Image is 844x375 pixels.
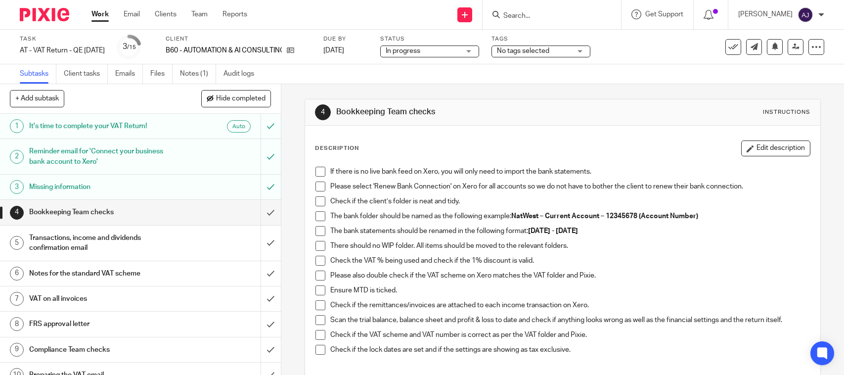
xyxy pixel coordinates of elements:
p: [PERSON_NAME] [738,9,793,19]
p: Check if the remittances/invoices are attached to each income transaction on Xero. [330,300,809,310]
p: B60 - AUTOMATION & AI CONSULTING LTD [166,46,282,55]
p: Check if the VAT scheme and VAT number is correct as per the VAT folder and Pixie. [330,330,809,340]
div: 8 [10,317,24,331]
a: Audit logs [223,64,262,84]
small: /15 [127,45,136,50]
a: Email [124,9,140,19]
span: Get Support [645,11,683,18]
p: Check if the lock dates are set and if the settings are showing as tax exclusive. [330,345,809,355]
h1: Reminder email for 'Connect your business bank account to Xero' [29,144,177,169]
div: 5 [10,236,24,250]
p: The bank statements should be renamed in the following format: [330,226,809,236]
div: AT - VAT Return - QE [DATE] [20,46,105,55]
a: Reports [222,9,247,19]
label: Due by [323,35,368,43]
a: Emails [115,64,143,84]
p: Description [315,144,359,152]
p: There should no WIP folder. All items should be moved to the relevant folders. [330,241,809,251]
span: In progress [386,47,420,54]
h1: Compliance Team checks [29,342,177,357]
a: Subtasks [20,64,56,84]
input: Search [502,12,591,21]
strong: [DATE] - [DATE] [528,228,578,234]
button: Edit description [741,141,810,156]
button: + Add subtask [10,90,64,107]
h1: VAT on all invoices [29,291,177,306]
a: Clients [155,9,177,19]
p: If there is no live bank feed on Xero, you will only need to import the bank statements. [330,167,809,177]
p: The bank folder should be named as the following example: [330,211,809,221]
h1: Missing information [29,180,177,194]
div: 3 [10,180,24,194]
div: 4 [10,206,24,220]
div: AT - VAT Return - QE 31-08-2025 [20,46,105,55]
div: Instructions [763,108,810,116]
p: Scan the trial balance, balance sheet and profit & loss to date and check if anything looks wrong... [330,315,809,325]
h1: Bookkeeping Team checks [29,205,177,220]
div: 1 [10,119,24,133]
div: 2 [10,150,24,164]
div: Auto [227,120,251,133]
h1: Transactions, income and dividends confirmation email [29,231,177,256]
p: Please also double check if the VAT scheme on Xero matches the VAT folder and Pixie. [330,271,809,281]
a: Client tasks [64,64,108,84]
span: Hide completed [216,95,266,103]
strong: NatWest – Current Account – 12345678 (Account Number) [511,213,698,220]
img: svg%3E [798,7,813,23]
a: Work [91,9,109,19]
p: Check if the client’s folder is neat and tidy. [330,196,809,206]
h1: FRS approval letter [29,317,177,331]
h1: Notes for the standard VAT scheme [29,266,177,281]
label: Client [166,35,311,43]
div: 3 [123,41,136,52]
a: Files [150,64,173,84]
img: Pixie [20,8,69,21]
div: 7 [10,292,24,306]
p: Ensure MTD is ticked. [330,285,809,295]
a: Team [191,9,208,19]
p: Please select 'Renew Bank Connection' on Xero for all accounts so we do not have to bother the cl... [330,182,809,191]
label: Task [20,35,105,43]
span: [DATE] [323,47,344,54]
span: No tags selected [497,47,549,54]
h1: Bookkeeping Team checks [336,107,584,117]
button: Hide completed [201,90,271,107]
a: Notes (1) [180,64,216,84]
div: 6 [10,267,24,281]
label: Tags [491,35,590,43]
div: 9 [10,343,24,357]
label: Status [380,35,479,43]
div: 4 [315,104,331,120]
p: Check the VAT % being used and check if the 1% discount is valid. [330,256,809,266]
h1: It's time to complete your VAT Return! [29,119,177,134]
